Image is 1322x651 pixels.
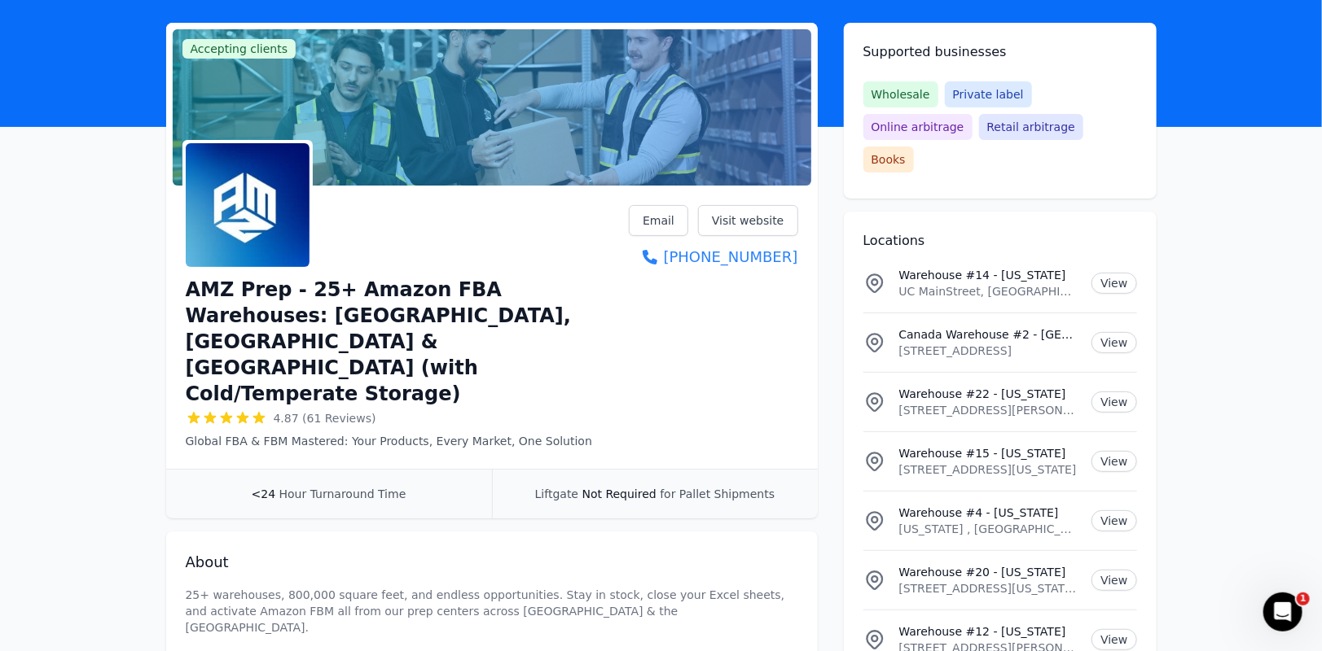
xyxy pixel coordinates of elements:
[899,326,1079,343] p: Canada Warehouse #2 - [GEOGRAPHIC_DATA]
[698,205,798,236] a: Visit website
[1091,629,1136,650] a: View
[582,487,657,500] span: Not Required
[899,580,1079,596] p: [STREET_ADDRESS][US_STATE][US_STATE]
[629,205,688,236] a: Email
[899,623,1079,640] p: Warehouse #12 - [US_STATE]
[899,402,1079,418] p: [STREET_ADDRESS][PERSON_NAME][US_STATE]
[535,487,578,500] span: Liftgate
[186,551,798,574] h2: About
[186,277,630,407] h1: AMZ Prep - 25+ Amazon FBA Warehouses: [GEOGRAPHIC_DATA], [GEOGRAPHIC_DATA] & [GEOGRAPHIC_DATA] (w...
[899,521,1079,537] p: [US_STATE] , [GEOGRAPHIC_DATA]
[660,487,775,500] span: for Pallet Shipments
[186,143,310,267] img: AMZ Prep - 25+ Amazon FBA Warehouses: US, Canada & UK (with Cold/Temperate Storage)
[182,39,296,59] span: Accepting clients
[1091,273,1136,294] a: View
[629,246,797,269] a: [PHONE_NUMBER]
[899,461,1079,478] p: [STREET_ADDRESS][US_STATE]
[899,505,1079,521] p: Warehouse #4 - [US_STATE]
[863,42,1137,62] h2: Supported businesses
[252,487,276,500] span: <24
[899,343,1079,359] p: [STREET_ADDRESS]
[1091,391,1136,413] a: View
[899,267,1079,283] p: Warehouse #14 - [US_STATE]
[899,445,1079,461] p: Warehouse #15 - [US_STATE]
[1297,592,1310,605] span: 1
[863,231,1137,251] h2: Locations
[1091,570,1136,591] a: View
[863,81,938,107] span: Wholesale
[979,114,1083,140] span: Retail arbitrage
[1091,451,1136,472] a: View
[186,433,630,449] p: Global FBA & FBM Mastered: Your Products, Every Market, One Solution
[945,81,1032,107] span: Private label
[1091,332,1136,353] a: View
[274,410,376,426] span: 4.87 (61 Reviews)
[1263,592,1302,631] iframe: Intercom live chat
[863,146,914,173] span: Books
[899,283,1079,299] p: UC MainStreet, [GEOGRAPHIC_DATA], [GEOGRAPHIC_DATA], [US_STATE][GEOGRAPHIC_DATA], [GEOGRAPHIC_DATA]
[899,386,1079,402] p: Warehouse #22 - [US_STATE]
[899,564,1079,580] p: Warehouse #20 - [US_STATE]
[279,487,406,500] span: Hour Turnaround Time
[863,114,973,140] span: Online arbitrage
[1091,510,1136,531] a: View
